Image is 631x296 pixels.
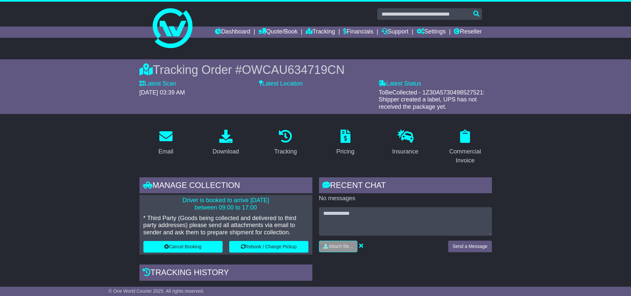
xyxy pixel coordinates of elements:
div: Tracking history [139,265,312,282]
a: Download [208,127,243,158]
div: Pricing [336,147,354,156]
div: Manage collection [139,177,312,195]
label: Latest Location [259,80,303,88]
div: [DATE] 17:00 (GMT +8) [221,286,284,293]
p: No messages [319,195,492,202]
a: Reseller [454,27,482,38]
div: Insurance [392,147,418,156]
div: RECENT CHAT [319,177,492,195]
a: Pricing [332,127,359,158]
label: Latest Status [379,80,421,88]
span: [DATE] 03:39 AM [139,89,185,96]
a: Quote/Book [258,27,297,38]
a: Tracking [306,27,335,38]
a: Email [154,127,178,158]
a: Tracking [270,127,301,158]
span: © One World Courier 2025. All rights reserved. [109,288,204,294]
button: Send a Message [448,241,492,252]
a: Dashboard [215,27,250,38]
p: * Third Party (Goods being collected and delivered to third party addresses) please send all atta... [143,215,308,236]
div: Tracking Order # [139,63,492,77]
span: ToBeCollected - 1Z30A5730498527521: Shipper created a label, UPS has not received the package yet. [379,89,485,110]
a: Commercial Invoice [439,127,492,167]
button: Rebook / Change Pickup [229,241,308,253]
div: Commercial Invoice [443,147,488,165]
a: Support [382,27,408,38]
div: Email [158,147,173,156]
button: Cancel Booking [143,241,223,253]
div: Estimated Delivery - [139,286,312,293]
label: Latest Scan [139,80,176,88]
a: Insurance [388,127,423,158]
a: Settings [417,27,446,38]
div: Download [212,147,239,156]
p: Driver is booked to arrive [DATE] between 09:00 to 17:00 [143,197,308,211]
div: Tracking [274,147,297,156]
span: OWCAU634719CN [242,63,344,77]
a: Financials [343,27,373,38]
